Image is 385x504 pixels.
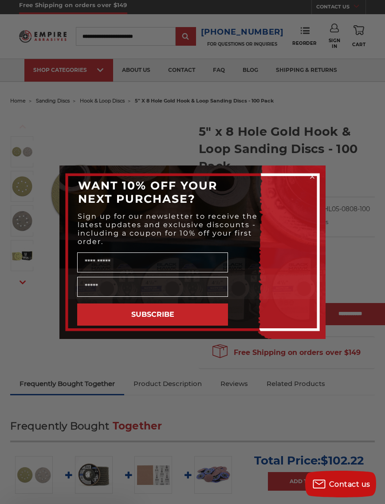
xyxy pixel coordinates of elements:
span: Contact us [329,480,370,488]
span: Sign up for our newsletter to receive the latest updates and exclusive discounts - including a co... [78,212,258,246]
span: WANT 10% OFF YOUR NEXT PURCHASE? [78,179,217,205]
button: Contact us [305,471,376,497]
button: SUBSCRIBE [77,303,228,326]
input: Email [77,277,228,297]
button: Close dialog [308,172,317,181]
